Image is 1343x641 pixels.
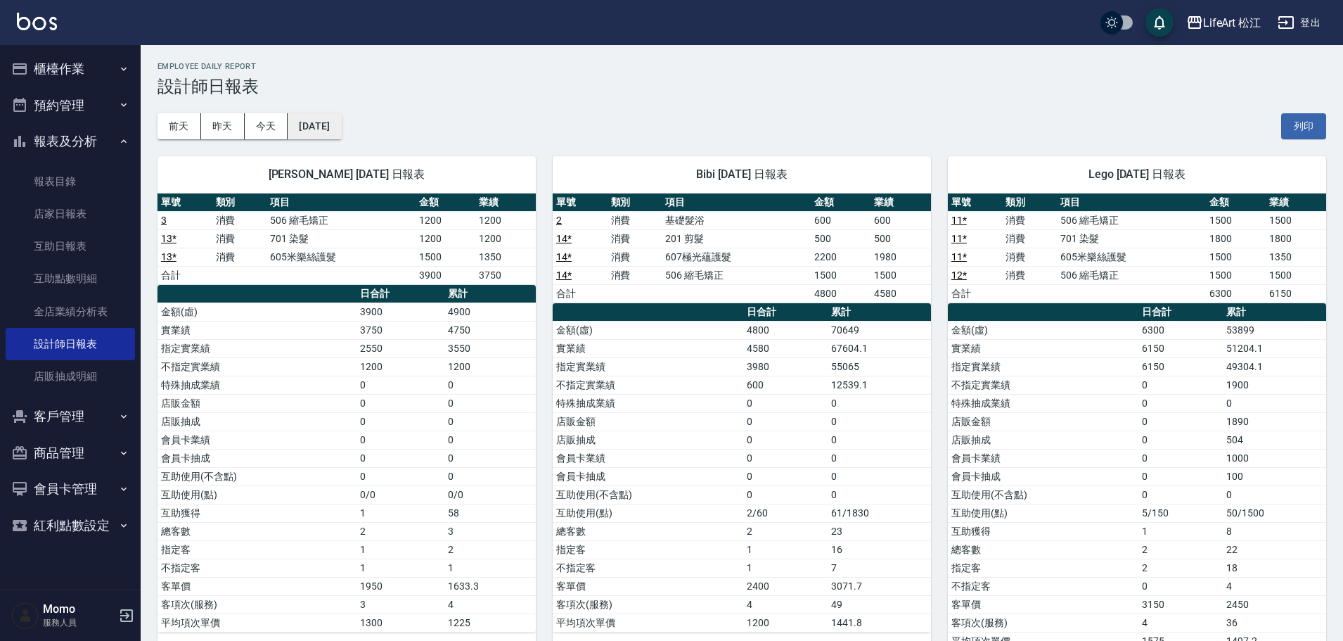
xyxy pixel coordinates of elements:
td: 0 [356,449,444,467]
td: 指定實業績 [553,357,743,376]
h2: Employee Daily Report [158,62,1326,71]
td: 店販金額 [553,412,743,431]
th: 單號 [948,193,1003,212]
td: 0 [743,485,828,504]
td: 2450 [1223,595,1326,614]
div: LifeArt 松江 [1203,14,1261,32]
td: 店販抽成 [158,412,356,431]
td: 701 染髮 [1057,229,1206,248]
td: 店販金額 [948,412,1138,431]
th: 單號 [553,193,608,212]
td: 1441.8 [828,614,931,632]
td: 消費 [608,211,662,229]
td: 客單價 [553,577,743,595]
td: 4800 [743,321,828,339]
th: 業績 [1266,193,1326,212]
td: 0 [356,412,444,431]
td: 指定實業績 [158,339,356,357]
td: 23 [828,522,931,540]
th: 累計 [828,303,931,322]
td: 7 [828,559,931,577]
td: 0 [743,467,828,485]
td: 4580 [743,339,828,357]
td: 3550 [444,339,536,357]
td: 51204.1 [1223,339,1326,357]
td: 1 [356,559,444,577]
td: 不指定客 [158,559,356,577]
th: 日合計 [1138,303,1223,322]
th: 金額 [1206,193,1266,212]
td: 0 [444,449,536,467]
a: 互助日報表 [6,230,135,262]
td: 58 [444,504,536,522]
td: 1500 [416,248,476,266]
td: 3900 [356,303,444,321]
td: 16 [828,540,931,559]
td: 實業績 [158,321,356,339]
td: 特殊抽成業績 [948,394,1138,412]
td: 總客數 [158,522,356,540]
img: Person [11,602,39,630]
td: 0 [1138,431,1223,449]
td: 1 [444,559,536,577]
button: 今天 [245,113,288,139]
td: 會員卡抽成 [158,449,356,467]
button: 列印 [1281,113,1326,139]
td: 4580 [870,284,931,303]
td: 金額(虛) [158,303,356,321]
td: 1800 [1206,229,1266,248]
td: 基礎髮浴 [662,211,811,229]
td: 1500 [1206,266,1266,284]
td: 指定客 [158,540,356,559]
td: 0 [356,394,444,412]
td: 0 [1138,412,1223,431]
td: 1800 [1266,229,1326,248]
th: 類別 [1002,193,1057,212]
button: 櫃檯作業 [6,51,135,87]
td: 合計 [948,284,1003,303]
td: 1 [356,504,444,522]
td: 2/60 [743,504,828,522]
td: 1633.3 [444,577,536,595]
td: 不指定客 [553,559,743,577]
td: 70649 [828,321,931,339]
td: 49304.1 [1223,357,1326,376]
td: 實業績 [553,339,743,357]
td: 消費 [608,266,662,284]
td: 3 [356,595,444,614]
td: 0 [1138,467,1223,485]
td: 合計 [158,266,212,284]
td: 1500 [1266,266,1326,284]
td: 4800 [811,284,871,303]
td: 合計 [553,284,608,303]
td: 3750 [475,266,536,284]
th: 金額 [416,193,476,212]
td: 1890 [1223,412,1326,431]
td: 55065 [828,357,931,376]
td: 平均項次單價 [158,614,356,632]
td: 100 [1223,467,1326,485]
td: 1000 [1223,449,1326,467]
td: 客單價 [948,595,1138,614]
td: 1 [743,540,828,559]
table: a dense table [553,193,931,303]
td: 600 [811,211,871,229]
td: 506 縮毛矯正 [1057,266,1206,284]
td: 客項次(服務) [553,595,743,614]
td: 3900 [416,266,476,284]
td: 0 [828,467,931,485]
table: a dense table [158,285,536,633]
td: 指定客 [553,540,743,559]
td: 總客數 [553,522,743,540]
td: 會員卡業績 [948,449,1138,467]
td: 500 [870,229,931,248]
td: 不指定客 [948,577,1138,595]
td: 1500 [870,266,931,284]
button: 報表及分析 [6,123,135,160]
td: 0 [444,412,536,431]
td: 506 縮毛矯正 [1057,211,1206,229]
button: save [1145,8,1174,37]
td: 消費 [212,229,267,248]
td: 實業績 [948,339,1138,357]
th: 項目 [1057,193,1206,212]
